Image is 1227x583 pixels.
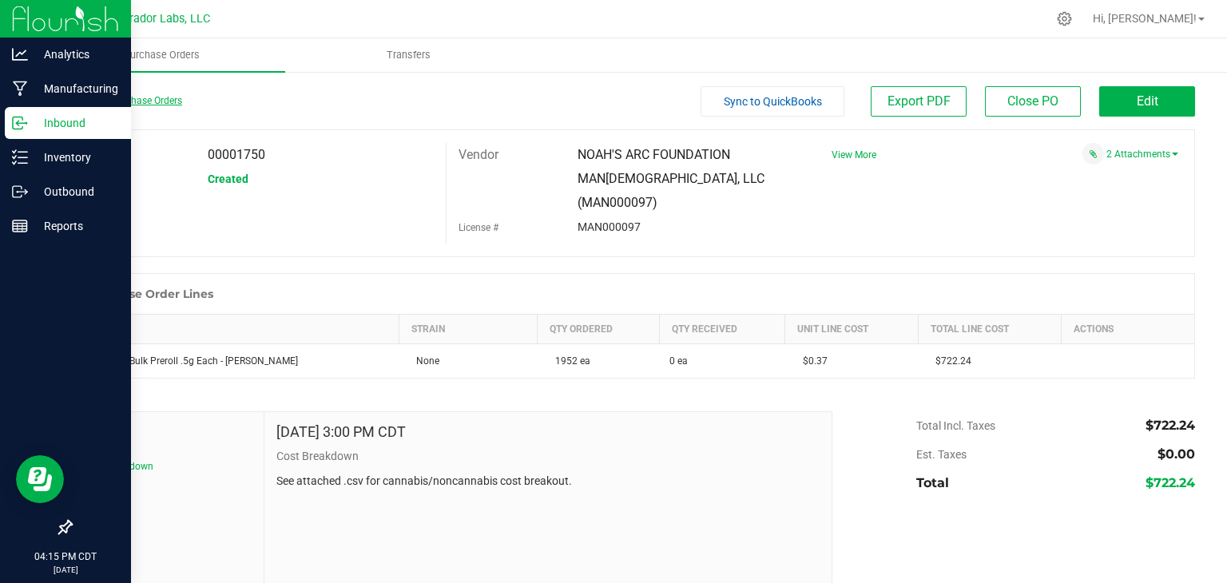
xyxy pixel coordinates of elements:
[578,220,641,233] span: MAN000097
[871,86,967,117] button: Export PDF
[276,424,406,440] h4: [DATE] 3:00 PM CDT
[12,149,28,165] inline-svg: Inventory
[1146,418,1195,433] span: $722.24
[38,38,285,72] a: Purchase Orders
[1007,93,1058,109] span: Close PO
[72,315,399,344] th: Item
[1061,315,1194,344] th: Actions
[1137,93,1158,109] span: Edit
[28,216,124,236] p: Reports
[1146,475,1195,490] span: $722.24
[916,475,949,490] span: Total
[16,455,64,503] iframe: Resource center
[459,216,498,240] label: License #
[887,93,951,109] span: Export PDF
[81,354,390,368] div: SafeBet - Bulk Preroll .5g Each - [PERSON_NAME]
[285,38,532,72] a: Transfers
[985,86,1081,117] button: Close PO
[87,288,213,300] h1: Purchase Order Lines
[1158,446,1195,462] span: $0.00
[12,184,28,200] inline-svg: Outbound
[208,173,248,185] span: Created
[399,315,538,344] th: Strain
[83,424,252,443] span: Notes
[1054,11,1074,26] div: Manage settings
[1106,149,1178,160] a: 2 Attachments
[669,354,688,368] span: 0 ea
[276,473,820,490] p: See attached .csv for cannabis/noncannabis cost breakout.
[208,147,265,162] span: 00001750
[724,95,822,108] span: Sync to QuickBooks
[28,182,124,201] p: Outbound
[7,549,124,564] p: 04:15 PM CDT
[927,355,971,367] span: $722.24
[12,81,28,97] inline-svg: Manufacturing
[832,149,876,161] a: View More
[660,315,785,344] th: Qty Received
[28,148,124,167] p: Inventory
[276,448,820,465] p: Cost Breakdown
[547,355,590,367] span: 1952 ea
[28,79,124,98] p: Manufacturing
[1082,143,1104,165] span: Attach a document
[116,12,210,26] span: Curador Labs, LLC
[102,48,221,62] span: Purchase Orders
[916,419,995,432] span: Total Incl. Taxes
[916,448,967,461] span: Est. Taxes
[1093,12,1197,25] span: Hi, [PERSON_NAME]!
[28,113,124,133] p: Inbound
[365,48,452,62] span: Transfers
[701,86,844,117] button: Sync to QuickBooks
[795,355,828,367] span: $0.37
[459,143,498,167] label: Vendor
[538,315,660,344] th: Qty Ordered
[12,46,28,62] inline-svg: Analytics
[7,564,124,576] p: [DATE]
[1099,86,1195,117] button: Edit
[785,315,919,344] th: Unit Line Cost
[28,45,124,64] p: Analytics
[578,147,764,210] span: NOAH'S ARC FOUNDATION MAN[DEMOGRAPHIC_DATA], LLC (MAN000097)
[918,315,1061,344] th: Total Line Cost
[408,355,439,367] span: None
[12,218,28,234] inline-svg: Reports
[12,115,28,131] inline-svg: Inbound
